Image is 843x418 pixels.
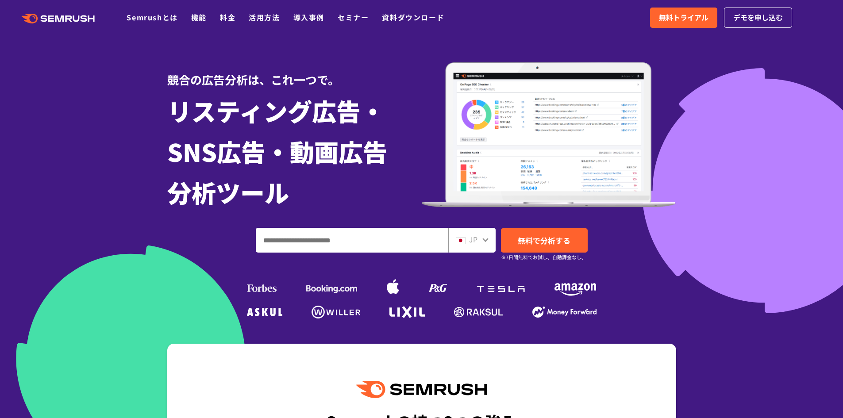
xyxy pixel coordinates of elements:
a: 機能 [191,12,207,23]
small: ※7日間無料でお試し。自動課金なし。 [501,253,586,261]
span: JP [469,234,477,245]
h1: リスティング広告・ SNS広告・動画広告 分析ツール [167,90,422,212]
a: Semrushとは [127,12,177,23]
a: デモを申し込む [724,8,792,28]
img: Semrush [356,381,486,398]
a: 活用方法 [249,12,280,23]
input: ドメイン、キーワードまたはURLを入力してください [256,228,448,252]
a: 資料ダウンロード [382,12,444,23]
a: 導入事例 [293,12,324,23]
div: 競合の広告分析は、これ一つで。 [167,58,422,88]
a: 無料トライアル [650,8,717,28]
span: 無料で分析する [518,235,570,246]
span: 無料トライアル [659,12,708,23]
a: 無料で分析する [501,228,588,253]
a: セミナー [338,12,369,23]
a: 料金 [220,12,235,23]
span: デモを申し込む [733,12,783,23]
